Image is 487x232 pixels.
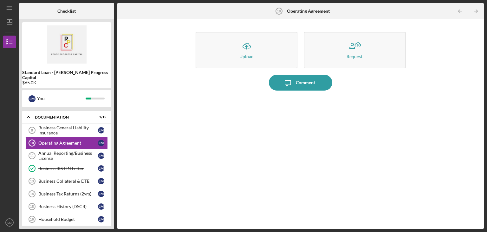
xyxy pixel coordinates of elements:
[38,191,98,196] div: Business Tax Returns (2yrs)
[30,141,34,145] tspan: 10
[304,32,406,68] button: Request
[30,179,34,183] tspan: 13
[38,166,98,171] div: Business IRS EIN Letter
[30,217,34,221] tspan: 16
[239,54,254,59] div: Upload
[38,179,98,184] div: Business Collateral & DTE
[98,203,104,210] div: L M
[38,204,98,209] div: Business History (DSCR)
[196,32,297,68] button: Upload
[38,217,98,222] div: Household Budget
[25,149,108,162] a: 11Annual Reporting/Business LicenseLM
[25,213,108,226] a: 16Household BudgetLM
[287,9,330,14] b: Operating Agreement
[347,54,362,59] div: Request
[29,95,36,102] div: L M
[98,165,104,172] div: L M
[3,216,16,229] button: LM
[25,200,108,213] a: 15Business History (DSCR)LM
[37,93,86,104] div: You
[98,127,104,133] div: L M
[38,140,98,146] div: Operating Agreement
[30,205,34,208] tspan: 15
[98,140,104,146] div: L M
[98,216,104,222] div: L M
[277,9,281,13] tspan: 10
[269,75,332,91] button: Comment
[38,125,98,135] div: Business General Liability Insurance
[35,115,90,119] div: Documentation
[22,80,111,85] div: $65.0K
[38,151,98,161] div: Annual Reporting/Business License
[22,25,111,64] img: Product logo
[22,70,111,80] b: Standard Loan - [PERSON_NAME] Progress Capital
[98,178,104,184] div: L M
[57,9,76,14] b: Checklist
[30,192,34,196] tspan: 14
[98,191,104,197] div: L M
[25,175,108,188] a: 13Business Collateral & DTELM
[25,124,108,137] a: 9Business General Liability InsuranceLM
[25,188,108,200] a: 14Business Tax Returns (2yrs)LM
[95,115,106,119] div: 1 / 15
[7,221,11,224] text: LM
[98,153,104,159] div: L M
[25,137,108,149] a: 10Operating AgreementLM
[296,75,315,91] div: Comment
[31,128,33,132] tspan: 9
[25,162,108,175] a: Business IRS EIN LetterLM
[30,154,34,158] tspan: 11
